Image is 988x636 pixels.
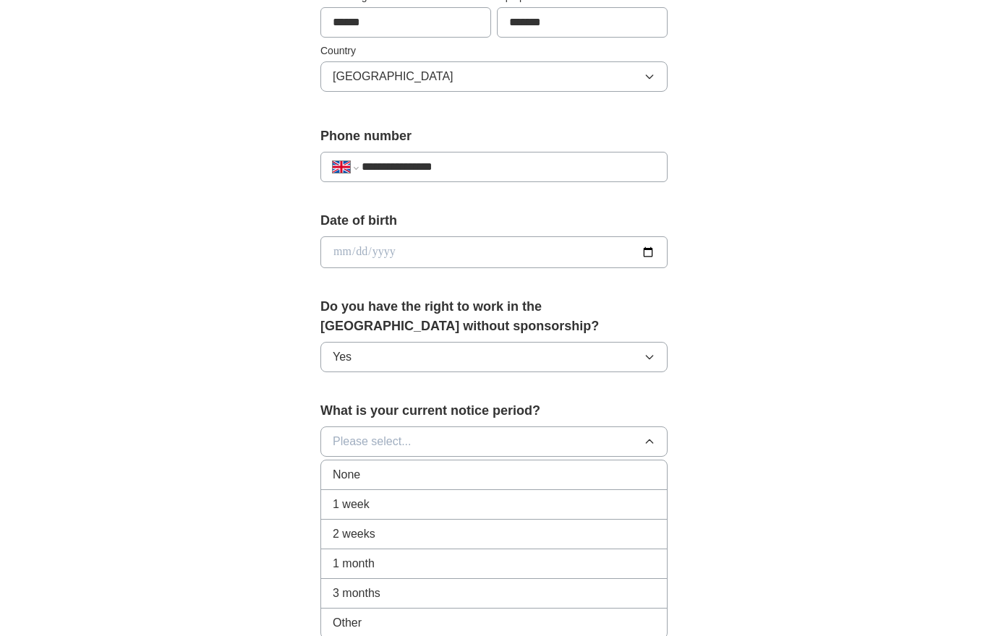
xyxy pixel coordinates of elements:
[320,43,668,59] label: Country
[333,555,375,572] span: 1 month
[320,61,668,92] button: [GEOGRAPHIC_DATA]
[320,211,668,231] label: Date of birth
[333,614,362,632] span: Other
[333,433,412,450] span: Please select...
[320,342,668,372] button: Yes
[333,466,360,484] span: None
[333,496,370,513] span: 1 week
[333,348,352,366] span: Yes
[320,401,668,421] label: What is your current notice period?
[333,585,380,602] span: 3 months
[320,426,668,457] button: Please select...
[333,525,375,543] span: 2 weeks
[333,68,453,85] span: [GEOGRAPHIC_DATA]
[320,297,668,336] label: Do you have the right to work in the [GEOGRAPHIC_DATA] without sponsorship?
[320,126,668,146] label: Phone number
